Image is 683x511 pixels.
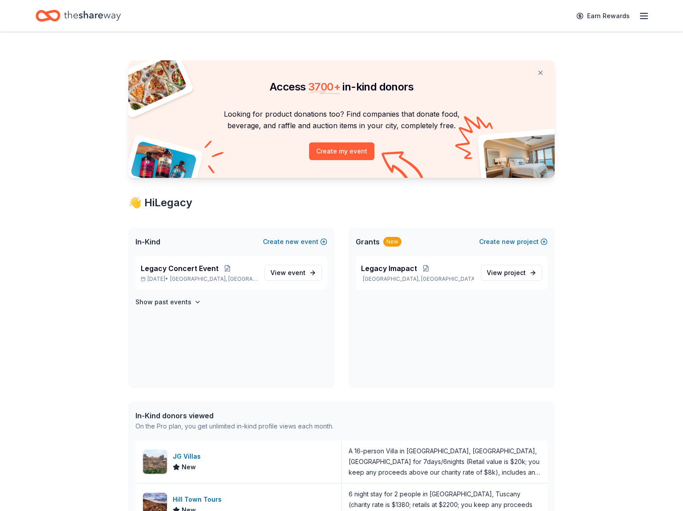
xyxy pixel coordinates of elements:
p: Looking for product donations too? Find companies that donate food, beverage, and raffle and auct... [139,108,544,132]
div: JG Villas [173,451,204,462]
h4: Show past events [135,297,191,307]
a: View project [481,265,542,281]
span: New [182,462,196,472]
button: Createnewproject [479,236,548,247]
span: [GEOGRAPHIC_DATA], [GEOGRAPHIC_DATA] [170,275,258,283]
button: Createnewevent [263,236,327,247]
button: Create my event [309,142,374,160]
img: Image for JG Villas [143,450,167,474]
a: View event [265,265,322,281]
span: Legacy Imapact [361,263,417,274]
span: 3700 + [308,80,340,93]
a: Home [36,5,121,26]
p: [DATE] • [141,275,258,283]
span: Legacy Concert Event [141,263,218,274]
img: Pizza [119,55,188,112]
div: Hill Town Tours [173,494,225,505]
span: In-Kind [135,236,160,247]
span: new [502,236,515,247]
span: View [487,267,526,278]
div: 👋 Hi Legacy [128,196,555,210]
span: View [270,267,306,278]
div: New [383,237,401,247]
span: project [504,269,526,276]
div: A 16-person Villa in [GEOGRAPHIC_DATA], [GEOGRAPHIC_DATA], [GEOGRAPHIC_DATA] for 7days/6nights (R... [349,446,540,478]
div: In-Kind donors viewed [135,410,334,421]
span: event [288,269,306,276]
span: Access in-kind donors [270,80,413,93]
p: [GEOGRAPHIC_DATA], [GEOGRAPHIC_DATA] [361,275,474,283]
div: On the Pro plan, you get unlimited in-kind profile views each month. [135,421,334,432]
img: Curvy arrow [381,151,426,185]
span: new [286,236,299,247]
span: Grants [356,236,380,247]
a: Earn Rewards [571,8,635,24]
button: Show past events [135,297,201,307]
